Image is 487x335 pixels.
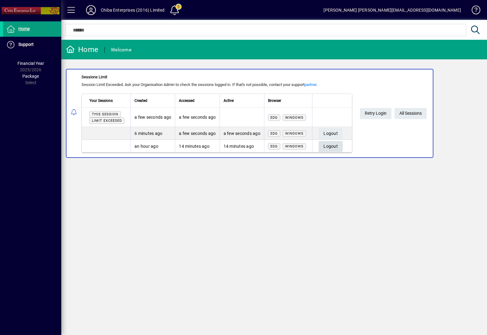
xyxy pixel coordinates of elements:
a: partner [304,82,316,87]
span: Logout [323,141,338,151]
td: a few seconds ago [220,127,264,140]
span: Support [18,42,34,47]
td: 14 minutes ago [175,140,219,152]
button: Logout [319,141,343,152]
span: Package [22,74,39,79]
button: Profile [81,5,101,16]
div: Chiba Enterprises (2016) Limited [101,5,165,15]
div: Session Limit Exceeded. Ask your Organisation Admin to check the sessions logged in. If that's no... [81,82,352,88]
span: Edg [270,132,278,136]
td: 14 minutes ago [220,140,264,152]
a: Support [3,37,61,52]
div: Home [66,45,98,54]
div: Welcome [111,45,131,55]
span: Financial Year [17,61,44,66]
div: Sessions Limit [81,74,352,80]
span: All Sessions [399,108,422,118]
td: a few seconds ago [175,108,219,127]
a: All Sessions [395,108,427,119]
span: Retry Login [365,108,387,118]
a: Knowledge Base [467,1,479,21]
button: Logout [319,128,343,139]
span: Your Sessions [89,97,113,104]
span: Limit exceeded [92,119,122,123]
span: Windows [285,132,304,136]
td: 6 minutes ago [130,127,175,140]
span: Windows [285,144,304,148]
div: [PERSON_NAME] [PERSON_NAME][EMAIL_ADDRESS][DOMAIN_NAME] [323,5,461,15]
td: a few seconds ago [175,127,219,140]
button: Retry Login [360,108,391,119]
span: This session [92,112,118,116]
span: Home [18,26,30,31]
span: Browser [268,97,281,104]
span: Active [224,97,234,104]
span: Edg [270,144,278,148]
app-alert-notification-menu-item: Sessions Limit [61,69,487,158]
td: a few seconds ago [130,108,175,127]
span: Created [134,97,147,104]
span: Logout [323,128,338,139]
td: an hour ago [130,140,175,152]
span: Accessed [179,97,194,104]
span: Edg [270,116,278,120]
span: Windows [285,116,304,120]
